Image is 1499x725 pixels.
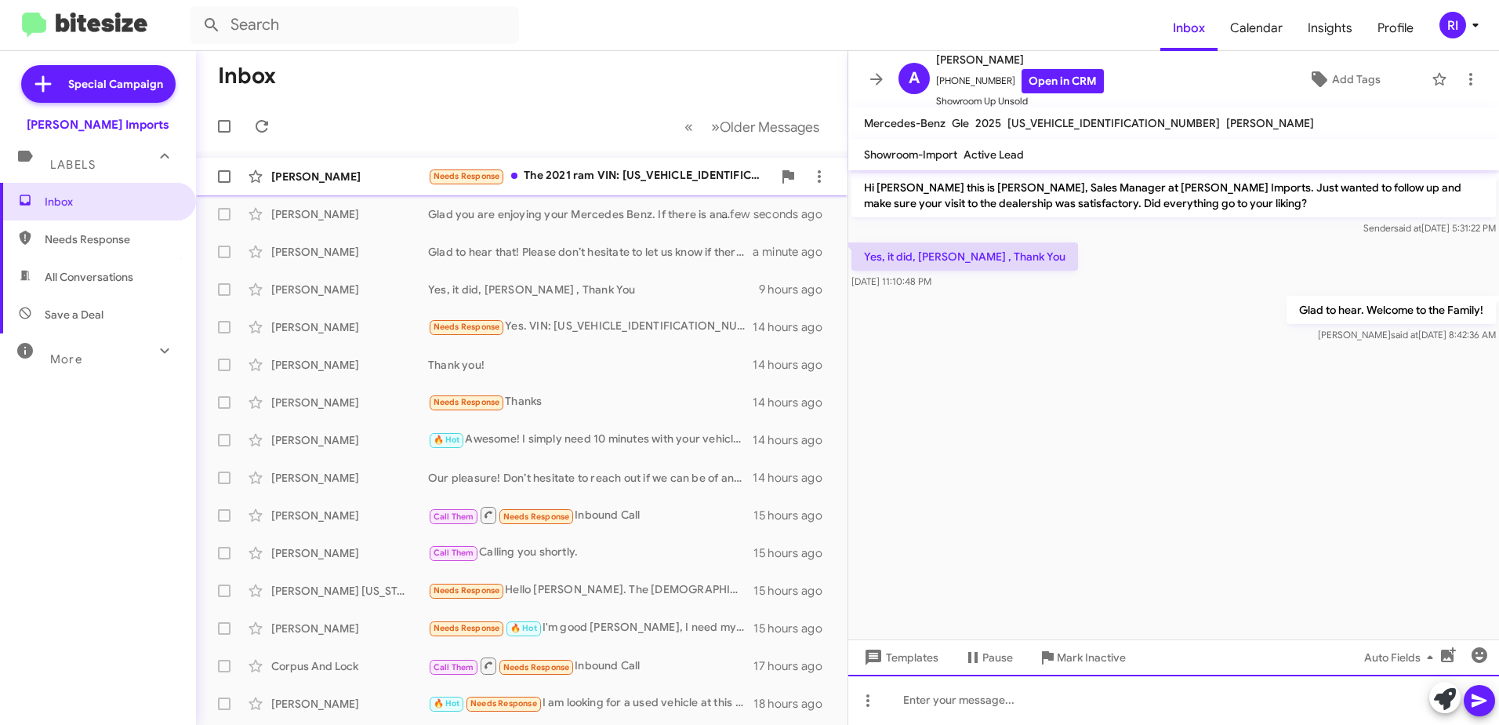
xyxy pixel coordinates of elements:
[848,643,951,672] button: Templates
[936,93,1104,109] span: Showroom Up Unsold
[271,169,428,184] div: [PERSON_NAME]
[434,698,460,709] span: 🔥 Hot
[975,116,1001,130] span: 2025
[434,322,500,332] span: Needs Response
[510,623,537,633] span: 🔥 Hot
[428,470,753,486] div: Our pleasure! Don’t hesitate to reach out if we can be of any assistance.
[753,357,835,373] div: 14 hours ago
[753,696,835,712] div: 18 hours ago
[503,662,570,672] span: Needs Response
[851,275,931,287] span: [DATE] 11:10:48 PM
[951,643,1025,672] button: Pause
[27,117,169,133] div: [PERSON_NAME] Imports
[428,656,753,676] div: Inbound Call
[428,505,753,525] div: Inbound Call
[218,64,276,89] h1: Inbox
[1439,12,1466,38] div: RI
[45,194,178,209] span: Inbox
[428,244,753,260] div: Glad to hear that! Please don’t hesitate to let us know if there’s anything else we can do to ass...
[428,544,753,562] div: Calling you shortly.
[428,581,753,599] div: Hello [PERSON_NAME]. The [DEMOGRAPHIC_DATA] Mercedes sprinter van is owned by AMCC athletic depar...
[68,76,163,92] span: Special Campaign
[753,545,835,561] div: 15 hours ago
[1007,116,1220,130] span: [US_VEHICLE_IDENTIFICATION_NUMBER]
[952,116,969,130] span: Gle
[45,269,133,285] span: All Conversations
[1160,5,1218,51] a: Inbox
[428,282,759,297] div: Yes, it did, [PERSON_NAME] , Thank You
[428,619,753,637] div: I'm good [PERSON_NAME], I need my car to get to work there at the wash. Lol Thank you
[1363,222,1496,234] span: Sender [DATE] 5:31:22 PM
[271,206,428,222] div: [PERSON_NAME]
[271,395,428,410] div: [PERSON_NAME]
[434,585,500,596] span: Needs Response
[684,117,693,137] span: «
[1318,329,1496,341] span: [PERSON_NAME] [DATE] 8:42:36 AM
[964,148,1024,162] span: Active Lead
[428,357,753,373] div: Thank you!
[470,698,537,709] span: Needs Response
[271,357,428,373] div: [PERSON_NAME]
[50,352,82,366] span: More
[434,548,474,558] span: Call Them
[271,319,428,335] div: [PERSON_NAME]
[675,111,702,143] button: Previous
[1265,65,1424,93] button: Add Tags
[753,658,835,674] div: 17 hours ago
[741,206,835,222] div: a few seconds ago
[1365,5,1426,51] a: Profile
[711,117,720,137] span: »
[434,171,500,181] span: Needs Response
[861,643,938,672] span: Templates
[1394,222,1421,234] span: said at
[271,244,428,260] div: [PERSON_NAME]
[851,173,1496,217] p: Hi [PERSON_NAME] this is [PERSON_NAME], Sales Manager at [PERSON_NAME] Imports. Just wanted to fo...
[271,508,428,523] div: [PERSON_NAME]
[1364,643,1439,672] span: Auto Fields
[1022,69,1104,93] a: Open in CRM
[190,6,519,44] input: Search
[428,393,753,411] div: Thanks
[1352,643,1452,672] button: Auto Fields
[1057,643,1126,672] span: Mark Inactive
[271,583,428,599] div: [PERSON_NAME] [US_STATE] [GEOGRAPHIC_DATA] [GEOGRAPHIC_DATA]
[271,545,428,561] div: [PERSON_NAME]
[434,623,500,633] span: Needs Response
[864,148,957,162] span: Showroom-Import
[753,470,835,486] div: 14 hours ago
[503,512,570,522] span: Needs Response
[1218,5,1295,51] a: Calendar
[271,470,428,486] div: [PERSON_NAME]
[753,319,835,335] div: 14 hours ago
[45,231,178,247] span: Needs Response
[428,431,753,449] div: Awesome! I simply need 10 minutes with your vehicle to maximize your offer. Are you available [DA...
[1025,643,1138,672] button: Mark Inactive
[1332,65,1381,93] span: Add Tags
[271,621,428,636] div: [PERSON_NAME]
[434,512,474,522] span: Call Them
[753,395,835,410] div: 14 hours ago
[271,696,428,712] div: [PERSON_NAME]
[1426,12,1482,38] button: RI
[21,65,176,103] a: Special Campaign
[909,66,920,91] span: A
[271,658,428,674] div: Corpus And Lock
[753,508,835,523] div: 15 hours ago
[676,111,829,143] nav: Page navigation example
[936,50,1104,69] span: [PERSON_NAME]
[753,621,835,636] div: 15 hours ago
[720,118,819,136] span: Older Messages
[50,158,96,172] span: Labels
[753,244,835,260] div: a minute ago
[864,116,945,130] span: Mercedes-Benz
[982,643,1013,672] span: Pause
[1391,329,1418,341] span: said at
[45,307,103,322] span: Save a Deal
[428,694,753,712] div: I am looking for a used vehicle at this time
[753,432,835,448] div: 14 hours ago
[702,111,829,143] button: Next
[434,397,500,407] span: Needs Response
